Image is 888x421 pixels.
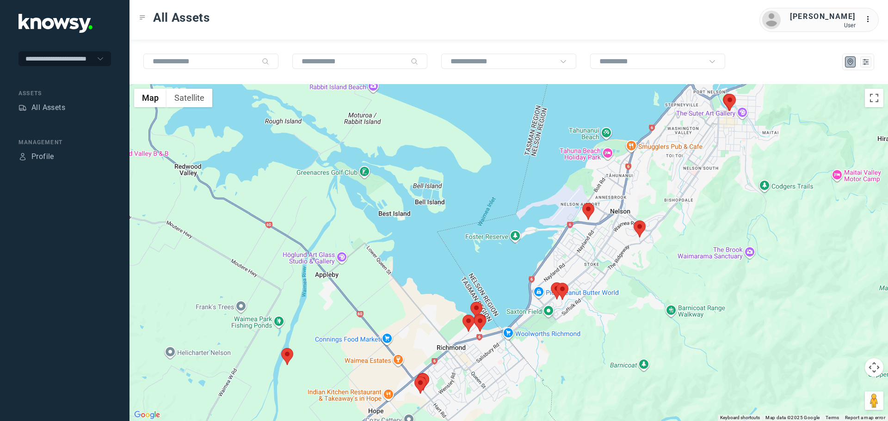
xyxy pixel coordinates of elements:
[166,89,212,107] button: Show satellite imagery
[139,14,146,21] div: Toggle Menu
[826,415,839,420] a: Terms (opens in new tab)
[411,58,418,65] div: Search
[865,358,883,377] button: Map camera controls
[18,138,111,146] div: Management
[865,89,883,107] button: Toggle fullscreen view
[18,104,27,112] div: Assets
[865,391,883,410] button: Drag Pegman onto the map to open Street View
[846,58,855,66] div: Map
[132,409,162,421] img: Google
[18,14,92,33] img: Application Logo
[865,14,876,26] div: :
[845,415,885,420] a: Report a map error
[762,11,781,29] img: avatar.png
[790,11,856,22] div: [PERSON_NAME]
[18,102,65,113] a: AssetsAll Assets
[134,89,166,107] button: Show street map
[865,14,876,25] div: :
[865,16,875,23] tspan: ...
[18,153,27,161] div: Profile
[262,58,269,65] div: Search
[132,409,162,421] a: Open this area in Google Maps (opens a new window)
[18,151,54,162] a: ProfileProfile
[18,89,111,98] div: Assets
[765,415,820,420] span: Map data ©2025 Google
[862,58,870,66] div: List
[31,102,65,113] div: All Assets
[31,151,54,162] div: Profile
[790,22,856,29] div: User
[153,9,210,26] span: All Assets
[720,415,760,421] button: Keyboard shortcuts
